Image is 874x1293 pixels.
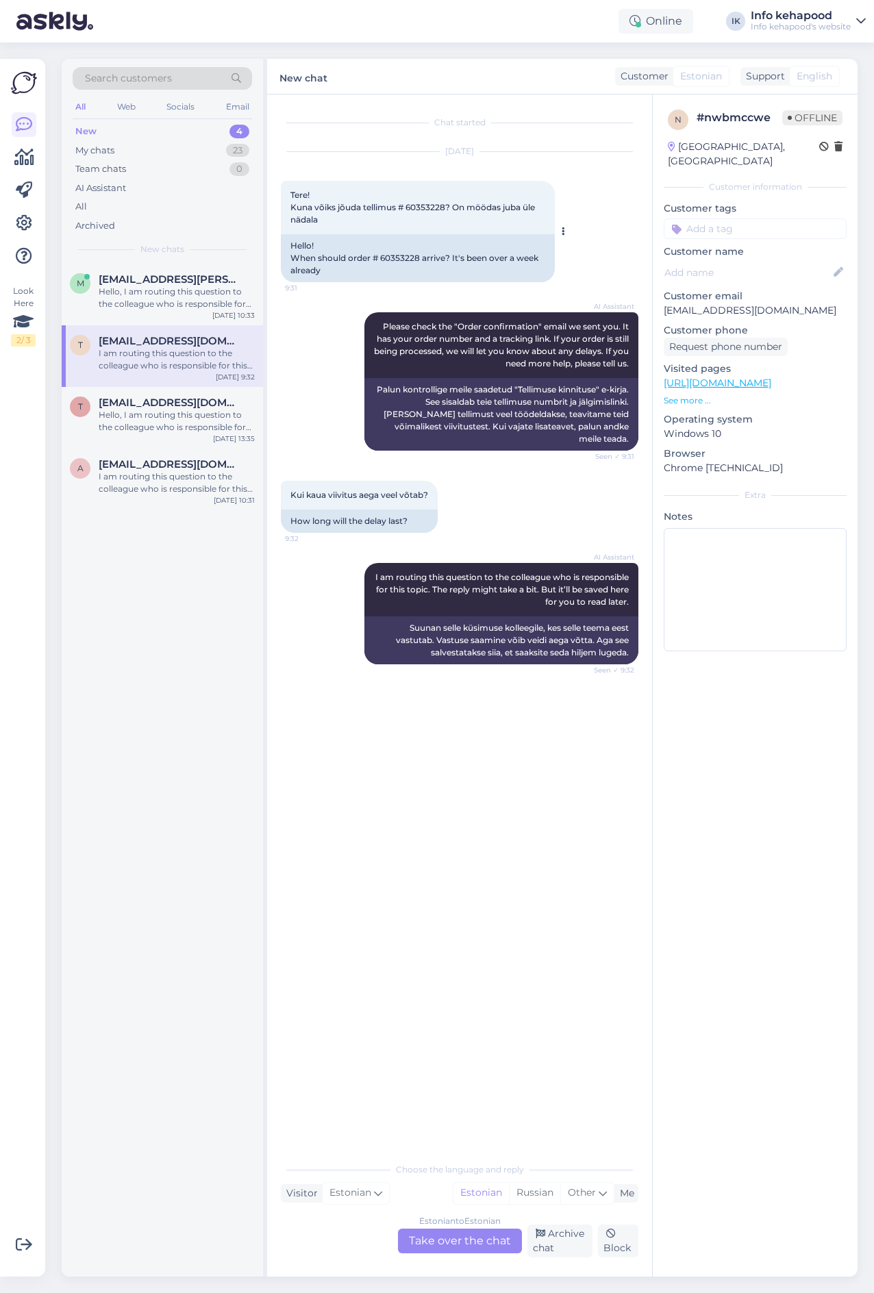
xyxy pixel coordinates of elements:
span: Estonian [329,1185,371,1201]
span: AI Assistant [583,552,634,562]
div: Customer [615,69,669,84]
span: I am routing this question to the colleague who is responsible for this topic. The reply might ta... [375,572,631,607]
span: Offline [782,110,842,125]
p: Chrome [TECHNICAL_ID] [664,461,847,475]
span: 9:31 [285,283,336,293]
span: Triiinu18@gmail.com [99,397,241,409]
p: Customer phone [664,323,847,338]
span: New chats [140,243,184,255]
div: Web [114,98,138,116]
div: Estonian to Estonian [419,1215,501,1227]
span: triinraja@gmail.com [99,335,241,347]
span: t [78,340,83,350]
p: Windows 10 [664,427,847,441]
div: Estonian [453,1183,509,1203]
div: [DATE] 10:31 [214,495,255,505]
span: Kui kaua viivitus aega veel võtab? [290,490,428,500]
div: # nwbmccwe [697,110,782,126]
div: 4 [229,125,249,138]
span: 9:32 [285,533,336,544]
div: Info kehapood [751,10,851,21]
div: 0 [229,162,249,176]
input: Add name [664,265,831,280]
div: I am routing this question to the colleague who is responsible for this topic. The reply might ta... [99,470,255,495]
div: 2 / 3 [11,334,36,347]
div: Hello, I am routing this question to the colleague who is responsible for this topic. The reply m... [99,409,255,434]
span: Seen ✓ 9:32 [583,665,634,675]
div: Email [223,98,252,116]
span: Search customers [85,71,172,86]
div: Request phone number [664,338,788,356]
span: Tere! Kuna võiks jõuda tellimus # 60353228? On möödas juba üle nädala [290,190,537,225]
div: Hello! When should order # 60353228 arrive? It's been over a week already [281,234,555,282]
span: Seen ✓ 9:31 [583,451,634,462]
div: AI Assistant [75,181,126,195]
div: Archive chat [527,1225,592,1257]
p: See more ... [664,394,847,407]
img: Askly Logo [11,70,37,96]
div: Online [619,9,693,34]
div: My chats [75,144,114,158]
label: New chat [279,67,327,86]
div: Palun kontrollige meile saadetud "Tellimuse kinnituse" e-kirja. See sisaldab teie tellimuse numbr... [364,378,638,451]
div: [DATE] 10:33 [212,310,255,321]
div: 23 [226,144,249,158]
span: Please check the "Order confirmation" email we sent you. It has your order number and a tracking ... [374,321,631,368]
div: Socials [164,98,197,116]
div: All [73,98,88,116]
div: Customer information [664,181,847,193]
div: Me [614,1186,634,1201]
div: Chat started [281,116,638,129]
p: [EMAIL_ADDRESS][DOMAIN_NAME] [664,303,847,318]
p: Customer email [664,289,847,303]
div: Support [740,69,785,84]
p: Customer tags [664,201,847,216]
span: adissova@gmail.com [99,458,241,470]
div: Info kehapood's website [751,21,851,32]
p: Visited pages [664,362,847,376]
a: [URL][DOMAIN_NAME] [664,377,771,389]
span: English [797,69,832,84]
div: [DATE] [281,145,638,158]
div: IK [726,12,745,31]
div: Team chats [75,162,126,176]
div: I am routing this question to the colleague who is responsible for this topic. The reply might ta... [99,347,255,372]
div: Russian [509,1183,560,1203]
div: [GEOGRAPHIC_DATA], [GEOGRAPHIC_DATA] [668,140,819,168]
div: Take over the chat [398,1229,522,1253]
span: T [78,401,83,412]
div: Visitor [281,1186,318,1201]
div: Suunan selle küsimuse kolleegile, kes selle teema eest vastutab. Vastuse saamine võib veidi aega ... [364,616,638,664]
div: Choose the language and reply [281,1164,638,1176]
div: Extra [664,489,847,501]
div: All [75,200,87,214]
p: Operating system [664,412,847,427]
p: Notes [664,510,847,524]
div: Block [598,1225,638,1257]
span: Other [568,1186,596,1198]
span: a [77,463,84,473]
div: Hello, I am routing this question to the colleague who is responsible for this topic. The reply m... [99,286,255,310]
div: [DATE] 9:32 [216,372,255,382]
span: Estonian [680,69,722,84]
input: Add a tag [664,218,847,239]
div: How long will the delay last? [281,510,438,533]
div: New [75,125,97,138]
p: Browser [664,447,847,461]
span: n [675,114,682,125]
div: Look Here [11,285,36,347]
span: AI Assistant [583,301,634,312]
div: Archived [75,219,115,233]
p: Customer name [664,244,847,259]
span: merilin.oja@mail.ee [99,273,241,286]
a: Info kehapoodInfo kehapood's website [751,10,866,32]
div: [DATE] 13:35 [213,434,255,444]
span: m [77,278,84,288]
